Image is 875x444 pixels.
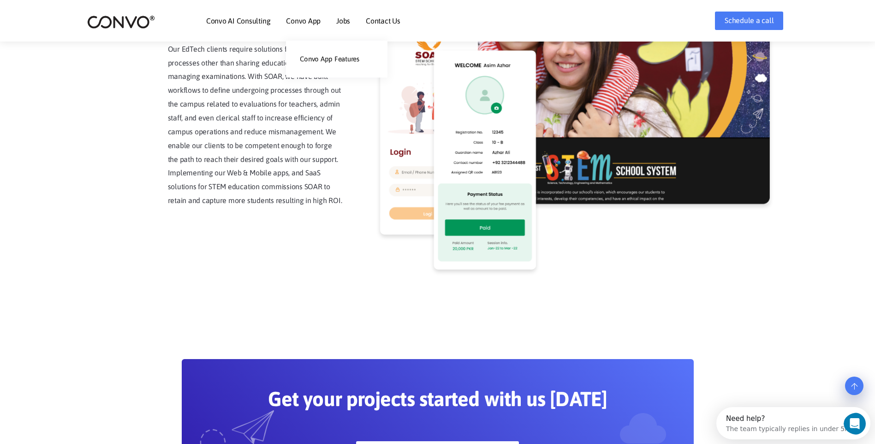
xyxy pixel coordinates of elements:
[226,387,650,418] h2: Get your projects started with us [DATE]
[87,15,155,29] img: logo_2.png
[366,17,400,24] a: Contact Us
[844,413,872,435] iframe: Intercom live chat
[286,50,387,68] a: Convo App Features
[716,407,870,439] iframe: Intercom live chat discovery launcher
[168,42,343,208] p: Our EdTech clients require solutions for various processes other than sharing educational materia...
[10,8,135,15] div: Need help?
[286,17,321,24] a: Convo App
[206,17,270,24] a: Convo AI Consulting
[715,12,783,30] a: Schedule a call
[336,17,350,24] a: Jobs
[10,15,135,25] div: The team typically replies in under 5m
[4,4,162,29] div: Open Intercom Messenger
